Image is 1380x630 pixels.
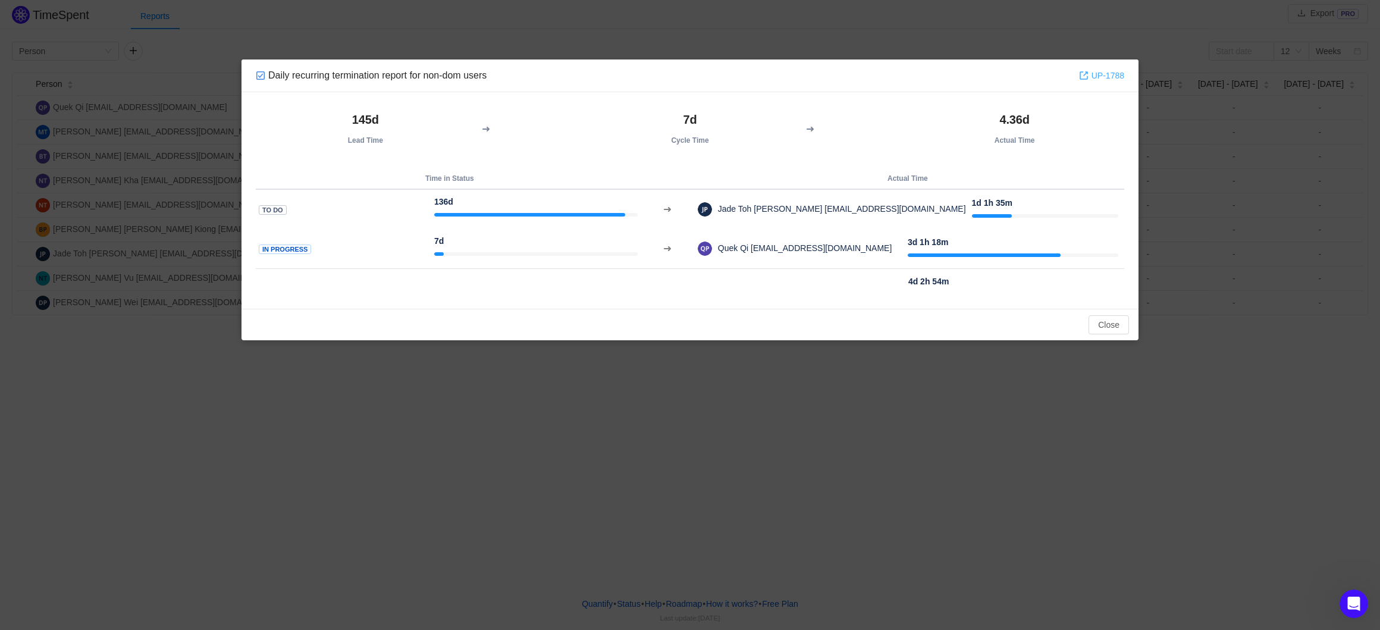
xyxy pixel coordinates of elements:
strong: 4.36d [999,113,1029,126]
strong: 7d [683,113,697,126]
strong: 4d 2h 54m [908,277,949,286]
span: Quek Qi [EMAIL_ADDRESS][DOMAIN_NAME] [712,243,892,253]
a: UP-1788 [1079,69,1124,82]
img: 08fdccf8ea3014707b0f052f7b21e9b0 [698,242,712,256]
iframe: Intercom live chat [1340,590,1368,618]
strong: 7d [434,236,444,246]
span: In Progress [259,245,311,255]
th: Actual Time [691,168,1124,189]
th: Cycle Time [581,106,800,151]
span: To Do [259,205,287,215]
strong: 3d 1h 18m [908,237,948,247]
button: Close [1089,315,1129,334]
th: Time in Status [256,168,644,189]
strong: 1d 1h 35m [972,198,1012,208]
img: 10318 [256,71,265,80]
div: Daily recurring termination report for non-dom users [256,69,487,82]
th: Lead Time [256,106,475,151]
img: 01a7a7a9fc81164aec4b96b0d1ceefc8 [698,202,712,217]
strong: 136d [434,197,453,206]
span: Jade Toh [PERSON_NAME] [EMAIL_ADDRESS][DOMAIN_NAME] [712,204,966,214]
th: Actual Time [905,106,1124,151]
strong: 145d [352,113,379,126]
